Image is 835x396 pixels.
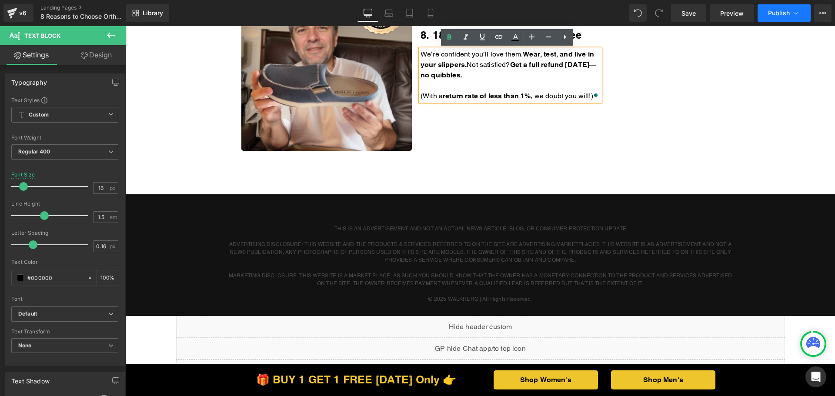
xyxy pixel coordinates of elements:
[3,4,33,22] a: v6
[295,65,474,75] p: (With a , we doubt you will!)
[11,97,118,103] div: Text Styles
[394,349,446,359] span: Shop Women's
[357,4,378,22] a: Desktop
[18,148,50,155] b: Regular 400
[650,4,668,22] button: Redo
[65,45,128,65] a: Design
[100,199,609,206] p: THIS IS AN ADVERTISEMENT AND NOT AN ACTUAL NEWS ARTICLE, BLOG, OR CONSUMER PROTECTION UPDATE
[126,4,169,22] a: New Library
[814,4,832,22] button: More
[758,4,811,22] button: Publish
[485,344,590,363] a: Shop Men's
[368,344,472,363] a: Shop Women's
[29,111,49,119] b: Custom
[40,4,140,11] a: Landing Pages
[11,259,118,265] div: Text Color
[18,342,32,349] b: None
[100,269,609,277] p: © 2025 WALKHERO | All Rights Reserved.
[11,329,118,335] div: Text Transform
[11,74,47,86] div: Typography
[399,4,420,22] a: Tablet
[11,373,50,385] div: Text Shadow
[126,26,835,396] iframe: To enrich screen reader interactions, please activate Accessibility in Grammarly extension settings
[110,185,117,191] span: px
[11,172,35,178] div: Font Size
[17,7,28,19] div: v6
[11,201,118,207] div: Line Height
[97,270,118,286] div: %
[317,66,405,74] strong: return rate of less than 1%
[420,4,441,22] a: Mobile
[805,366,826,387] div: Open Intercom Messenger
[768,10,790,17] span: Publish
[629,4,647,22] button: Undo
[100,246,609,261] p: MARKETING DISCLOSURE: THIS WEBSITE IS A MARKET PLACE. AS SUCH YOU SHOULD KNOW THAT THE OWNER HAS ...
[378,4,399,22] a: Laptop
[11,230,118,236] div: Letter Spacing
[11,135,118,141] div: Font Weight
[100,214,609,238] p: ADVERTISING DISCLOSURE: THIS WEBSITE AND THE PRODUCTS & SERVICES REFERRED TO ON THE SITE ARE ADVE...
[681,9,696,18] span: Save
[110,214,117,220] span: em
[27,273,83,283] input: Color
[143,9,163,17] span: Library
[710,4,754,22] a: Preview
[11,296,118,302] div: Font
[24,32,60,39] span: Text Block
[518,349,558,359] span: Shop Men's
[720,9,744,18] span: Preview
[18,310,37,318] i: Default
[110,243,117,249] span: px
[130,347,331,360] span: 🎁 BUY 1 GET 1 FREE [DATE] Only 👉
[40,13,124,20] span: 8 Reasons to Choose Orthopaedic Slippers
